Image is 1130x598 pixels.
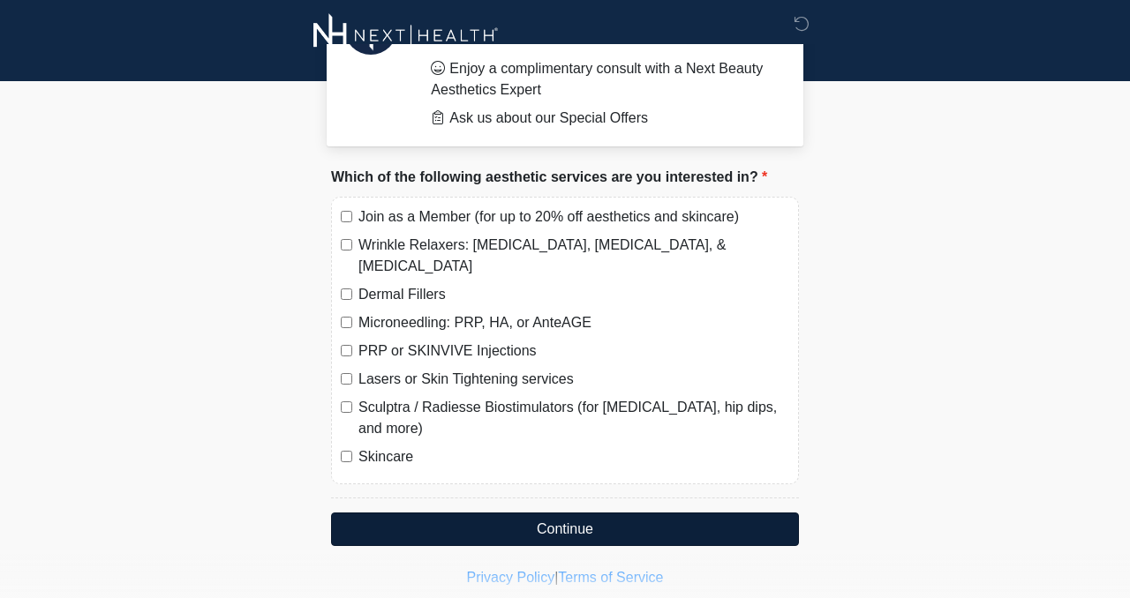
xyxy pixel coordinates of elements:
label: Microneedling: PRP, HA, or AnteAGE [358,312,789,333]
label: Lasers or Skin Tightening services [358,369,789,390]
img: Next Beauty Logo [313,13,499,57]
label: Skincare [358,446,789,467]
button: Continue [331,512,799,546]
input: Skincare [341,451,352,462]
a: | [554,570,558,585]
input: Join as a Member (for up to 20% off aesthetics and skincare) [341,211,352,222]
input: Wrinkle Relaxers: [MEDICAL_DATA], [MEDICAL_DATA], & [MEDICAL_DATA] [341,239,352,250]
li: Enjoy a complimentary consult with a Next Beauty Aesthetics Expert [431,58,772,101]
label: Dermal Fillers [358,284,789,305]
label: Wrinkle Relaxers: [MEDICAL_DATA], [MEDICAL_DATA], & [MEDICAL_DATA] [358,235,789,277]
a: Privacy Policy [467,570,555,585]
input: Microneedling: PRP, HA, or AnteAGE [341,317,352,328]
input: Dermal Fillers [341,288,352,300]
li: Ask us about our Special Offers [431,108,772,129]
a: Terms of Service [558,570,663,585]
input: Lasers or Skin Tightening services [341,373,352,385]
label: PRP or SKINVIVE Injections [358,340,789,362]
input: Sculptra / Radiesse Biostimulators (for [MEDICAL_DATA], hip dips, and more) [341,401,352,413]
label: Join as a Member (for up to 20% off aesthetics and skincare) [358,206,789,228]
input: PRP or SKINVIVE Injections [341,345,352,356]
label: Sculptra / Radiesse Biostimulators (for [MEDICAL_DATA], hip dips, and more) [358,397,789,439]
label: Which of the following aesthetic services are you interested in? [331,167,767,188]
